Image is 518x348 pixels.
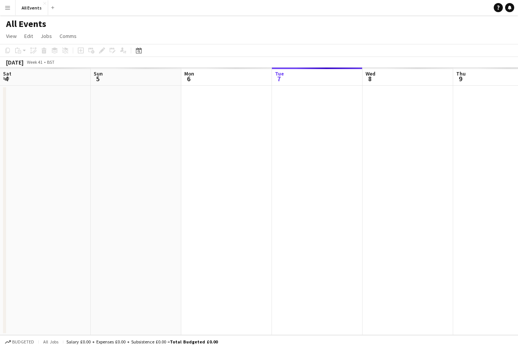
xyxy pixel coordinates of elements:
span: Sun [94,70,103,77]
a: Jobs [38,31,55,41]
div: BST [47,59,55,65]
span: Total Budgeted £0.00 [170,339,218,345]
a: View [3,31,20,41]
span: Budgeted [12,339,34,345]
span: Jobs [41,33,52,39]
span: 6 [183,74,194,83]
a: Edit [21,31,36,41]
span: Tue [275,70,284,77]
span: Week 41 [25,59,44,65]
span: Comms [60,33,77,39]
span: 4 [2,74,11,83]
span: 9 [455,74,466,83]
button: All Events [16,0,48,15]
span: Thu [456,70,466,77]
span: Edit [24,33,33,39]
button: Budgeted [4,338,35,346]
a: Comms [57,31,80,41]
span: Mon [184,70,194,77]
div: Salary £0.00 + Expenses £0.00 + Subsistence £0.00 = [66,339,218,345]
div: [DATE] [6,58,24,66]
span: 7 [274,74,284,83]
h1: All Events [6,18,46,30]
span: All jobs [42,339,60,345]
span: 8 [364,74,375,83]
span: View [6,33,17,39]
span: 5 [93,74,103,83]
span: Wed [366,70,375,77]
span: Sat [3,70,11,77]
